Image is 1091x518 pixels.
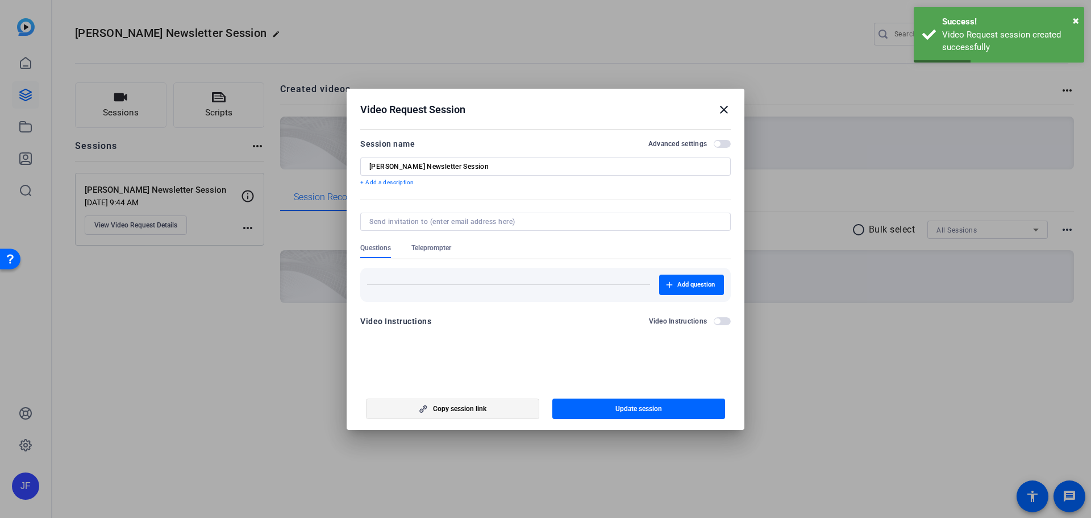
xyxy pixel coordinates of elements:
[717,103,731,117] mat-icon: close
[659,275,724,295] button: Add question
[677,280,715,289] span: Add question
[369,162,722,171] input: Enter Session Name
[615,404,662,413] span: Update session
[360,314,431,328] div: Video Instructions
[360,103,731,117] div: Video Request Session
[360,137,415,151] div: Session name
[433,404,486,413] span: Copy session link
[1073,14,1079,27] span: ×
[369,217,717,226] input: Send invitation to (enter email address here)
[366,399,539,419] button: Copy session link
[648,139,707,148] h2: Advanced settings
[1073,12,1079,29] button: Close
[360,178,731,187] p: + Add a description
[942,15,1076,28] div: Success!
[552,399,726,419] button: Update session
[411,243,451,252] span: Teleprompter
[942,28,1076,54] div: Video Request session created successfully
[649,317,707,326] h2: Video Instructions
[360,243,391,252] span: Questions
